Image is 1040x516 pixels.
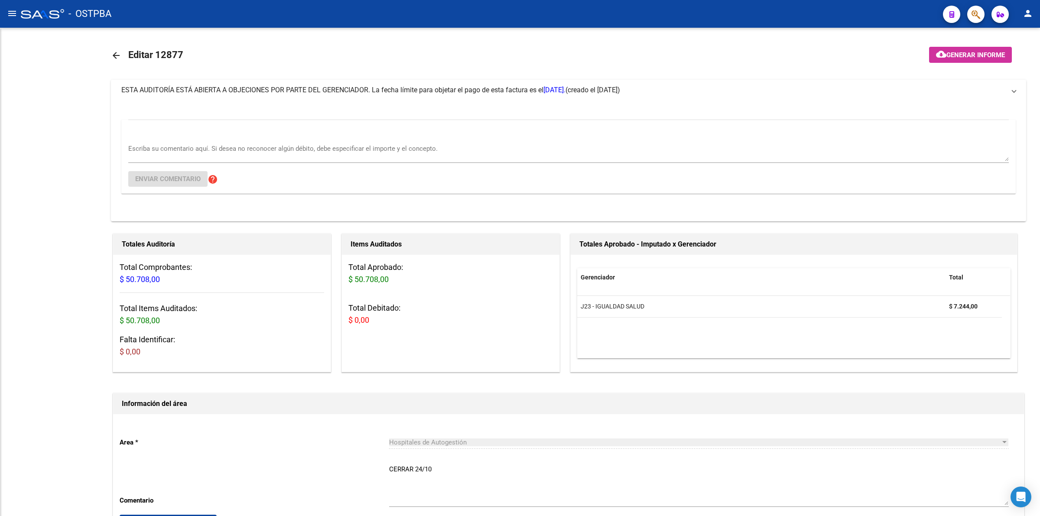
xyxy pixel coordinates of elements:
[128,49,183,60] span: Editar 12877
[348,275,389,284] span: $ 50.708,00
[949,274,963,281] span: Total
[929,47,1012,63] button: Generar informe
[208,174,218,185] mat-icon: help
[120,261,324,286] h3: Total Comprobantes:
[111,80,1026,101] mat-expansion-panel-header: ESTA AUDITORÍA ESTÁ ABIERTA A OBJECIONES POR PARTE DEL GERENCIADOR. La fecha límite para objetar ...
[135,175,201,183] span: Enviar comentario
[120,347,140,356] span: $ 0,00
[579,237,1008,251] h1: Totales Aprobado - Imputado x Gerenciador
[111,101,1026,221] div: ESTA AUDITORÍA ESTÁ ABIERTA A OBJECIONES POR PARTE DEL GERENCIADOR. La fecha límite para objetar ...
[120,316,160,325] span: $ 50.708,00
[120,496,389,505] p: Comentario
[351,237,551,251] h1: Items Auditados
[111,50,121,61] mat-icon: arrow_back
[68,4,111,23] span: - OSTPBA
[122,397,1015,411] h1: Información del área
[348,315,369,325] span: $ 0,00
[120,275,160,284] span: $ 50.708,00
[581,274,615,281] span: Gerenciador
[348,302,553,326] h3: Total Debitado:
[936,49,946,59] mat-icon: cloud_download
[577,268,946,287] datatable-header-cell: Gerenciador
[120,438,389,447] p: Area *
[128,171,208,187] button: Enviar comentario
[946,51,1005,59] span: Generar informe
[7,8,17,19] mat-icon: menu
[543,86,565,94] span: [DATE].
[348,261,553,286] h3: Total Aprobado:
[946,268,1002,287] datatable-header-cell: Total
[565,85,620,95] span: (creado el [DATE])
[1023,8,1033,19] mat-icon: person
[1011,487,1031,507] div: Open Intercom Messenger
[581,303,644,310] span: J23 - IGUALDAD SALUD
[120,334,324,358] h3: Falta Identificar:
[389,438,467,446] span: Hospitales de Autogestión
[122,237,322,251] h1: Totales Auditoría
[121,86,565,94] span: ESTA AUDITORÍA ESTÁ ABIERTA A OBJECIONES POR PARTE DEL GERENCIADOR. La fecha límite para objetar ...
[120,302,324,327] h3: Total Items Auditados:
[949,303,978,310] strong: $ 7.244,00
